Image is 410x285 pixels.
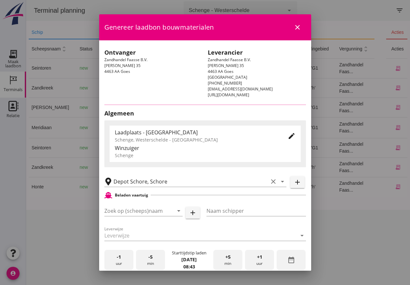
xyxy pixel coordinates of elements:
i: receipt_long [369,125,375,130]
input: Losplaats [114,176,268,187]
small: m3 [138,106,144,110]
th: status [48,39,72,59]
div: Winzuiger [115,144,296,152]
div: Zandkreek [6,85,43,91]
div: Honte [6,183,43,190]
i: receipt_long [369,164,375,170]
i: receipt_long [369,65,375,71]
td: Zandhandel Faas... [308,98,348,117]
td: 560 [125,177,161,197]
td: AFT [226,78,276,98]
small: m3 [141,86,146,90]
th: wingebied [276,39,308,59]
td: Zandhandel Faas... [308,138,348,157]
td: s7G1 [276,98,308,117]
td: Paving sand [193,177,226,197]
strong: [DATE] [181,256,197,263]
div: uur [104,250,133,270]
i: receipt_long [369,145,375,151]
td: Zandhandel Faas... [308,177,348,197]
td: Sea sand Benor ... [193,98,226,117]
small: m3 [141,166,146,170]
div: Schore [77,85,109,91]
td: new [48,117,72,138]
small: m3 [138,185,144,189]
th: acties [360,39,384,59]
div: Zandhandel Faasse B.V. [PERSON_NAME] 35 4463 AA Goes [GEOGRAPHIC_DATA] [PHONE_NUMBER] [EMAIL_ADDR... [205,46,309,101]
td: new [48,177,72,197]
th: bestemming [72,39,114,59]
h2: Algemeen [104,109,306,118]
td: Zandhandel Faas... [308,117,348,138]
th: hoeveelheid [125,39,161,59]
td: 650 [125,117,161,138]
span: +1 [257,253,262,261]
i: clear [269,178,277,185]
td: Sea sand Benor ... [193,117,226,138]
div: Schenge - Westerschelde [163,7,223,14]
span: vak/bunker/silo [232,46,271,51]
td: new [48,78,72,98]
span: vergunning [313,46,343,51]
td: Compleet [226,177,276,197]
div: Laadplaats - [GEOGRAPHIC_DATA] [115,129,277,136]
th: acties [360,26,384,39]
i: receipt_long [369,104,375,110]
td: Compleet [226,157,276,177]
td: 1200 [125,157,161,177]
strong: 08:43 [183,264,195,270]
span: scheepsnaam [6,46,42,51]
i: directions_boat [87,105,92,110]
i: unfold_more [336,46,343,52]
div: Roosendaal [77,65,109,72]
h2: Leverancier [208,48,306,57]
small: m3 [138,66,144,70]
i: date_range [287,256,295,264]
div: min [213,250,242,270]
span: +5 [225,253,231,261]
td: Paving sand [193,78,226,98]
th: product [125,26,348,39]
td: 773 [125,59,161,78]
i: directions_boat [104,125,108,130]
input: Zoek op (scheeps)naam [104,206,164,216]
i: arrow_drop_down [259,7,267,14]
td: 800 [125,138,161,157]
span: product [199,46,221,51]
i: filter_list [370,7,377,14]
th: cumulatief [161,39,193,59]
td: s7G1 [276,59,308,78]
div: Starttijdstip laden [172,250,206,256]
span: -5 [148,253,153,261]
div: Meridiaan [6,124,43,131]
td: new [48,138,72,157]
h2: Ontvanger [104,48,203,57]
td: new [48,59,72,78]
i: unfold_more [214,46,221,52]
td: Zandhandel Faas... [308,78,348,98]
td: Compleet [226,117,276,138]
div: Sint-Pieters-Leeuw [77,117,109,138]
td: Drainage sand [193,59,226,78]
small: m3 [138,126,144,130]
th: schip [0,26,114,39]
i: directions_boat [104,184,108,189]
i: directions_boat [94,86,99,90]
td: s7G1 [276,117,308,138]
td: s7h' [276,157,308,177]
td: s7h' [276,177,308,197]
i: unfold_more [264,46,271,52]
div: [PERSON_NAME] [6,104,43,111]
td: FWD [226,59,276,78]
div: Roosendaal [77,183,109,190]
td: new [48,98,72,117]
div: Schenge [115,152,296,159]
i: directions_boat [104,66,108,71]
td: 1200 [125,78,161,98]
div: Schenge, Westerschelde - [GEOGRAPHIC_DATA] [115,136,277,143]
i: edit [288,132,296,140]
span: -1 [117,253,121,261]
h2: Beladen vaartuig [115,192,148,198]
td: new [48,157,72,177]
div: Zandkreek [6,164,43,171]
